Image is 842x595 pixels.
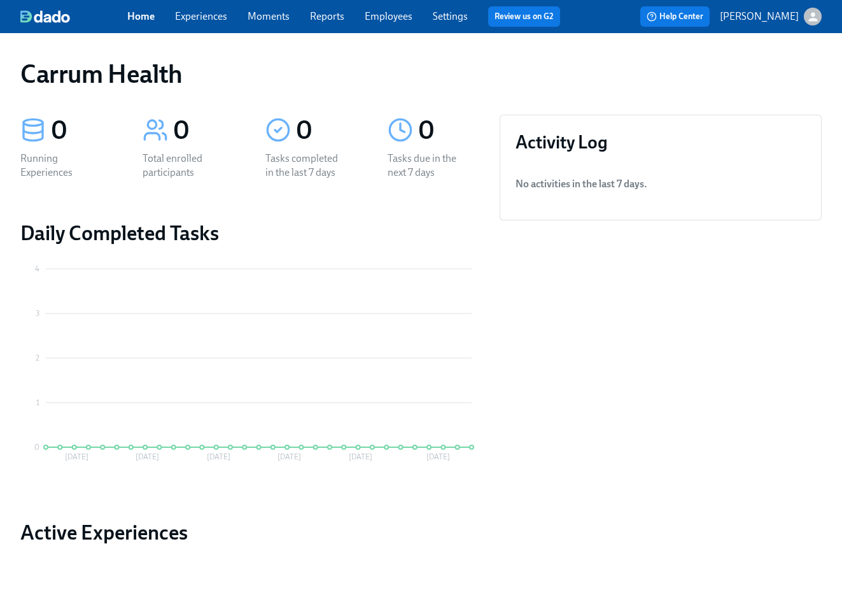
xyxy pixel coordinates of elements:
[277,452,301,461] tspan: [DATE]
[365,10,412,22] a: Employees
[720,10,799,24] p: [PERSON_NAME]
[173,115,234,147] div: 0
[640,6,710,27] button: Help Center
[36,354,39,362] tspan: 2
[36,398,39,407] tspan: 1
[20,520,479,545] a: Active Experiences
[488,6,560,27] button: Review us on G2
[207,452,230,461] tspan: [DATE]
[51,115,112,147] div: 0
[516,131,806,154] h3: Activity Log
[136,452,159,461] tspan: [DATE]
[20,10,70,23] img: dado
[20,59,183,89] h1: Carrum Health
[20,152,102,180] div: Running Experiences
[296,115,357,147] div: 0
[516,169,806,199] li: No activities in the last 7 days .
[35,264,39,273] tspan: 4
[36,309,39,318] tspan: 3
[265,152,347,180] div: Tasks completed in the last 7 days
[34,443,39,452] tspan: 0
[433,10,468,22] a: Settings
[65,452,88,461] tspan: [DATE]
[418,115,479,147] div: 0
[20,10,127,23] a: dado
[426,452,450,461] tspan: [DATE]
[175,10,227,22] a: Experiences
[127,10,155,22] a: Home
[349,452,372,461] tspan: [DATE]
[143,152,224,180] div: Total enrolled participants
[310,10,344,22] a: Reports
[720,8,822,25] button: [PERSON_NAME]
[495,10,554,23] a: Review us on G2
[647,10,703,23] span: Help Center
[388,152,469,180] div: Tasks due in the next 7 days
[20,220,479,246] h2: Daily Completed Tasks
[248,10,290,22] a: Moments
